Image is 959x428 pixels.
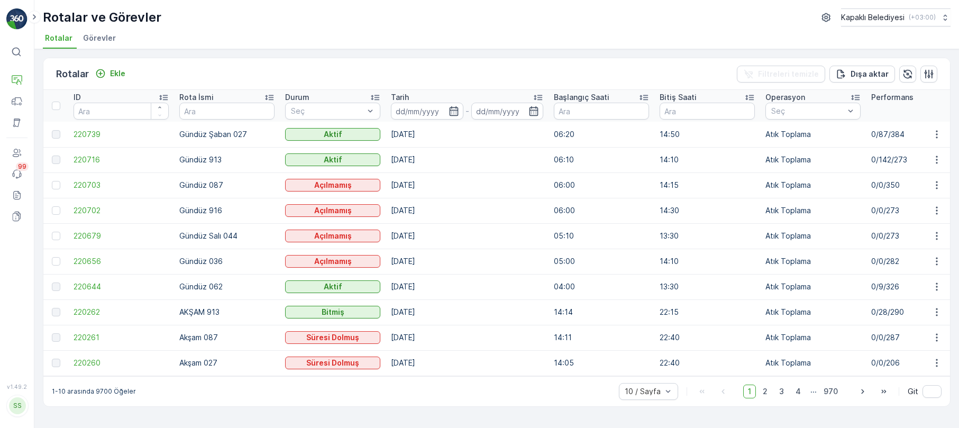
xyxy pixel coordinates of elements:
[760,198,866,223] td: Atık Toplama
[74,281,169,292] a: 220644
[743,385,756,398] span: 1
[52,359,60,367] div: Toggle Row Selected
[52,130,60,139] div: Toggle Row Selected
[554,92,609,103] p: Başlangıç Saati
[324,154,342,165] p: Aktif
[45,33,72,43] span: Rotalar
[549,172,654,198] td: 06:00
[174,299,280,325] td: AKŞAM 913
[174,172,280,198] td: Gündüz 087
[74,129,169,140] a: 220739
[549,350,654,376] td: 14:05
[386,122,549,147] td: [DATE]
[285,255,380,268] button: Açılmamış
[174,223,280,249] td: Gündüz Salı 044
[110,68,125,79] p: Ekle
[660,92,697,103] p: Bitiş Saati
[74,358,169,368] a: 220260
[654,299,760,325] td: 22:15
[285,280,380,293] button: Aktif
[758,69,819,79] p: Filtreleri temizle
[74,154,169,165] span: 220716
[549,299,654,325] td: 14:14
[737,66,825,83] button: Filtreleri temizle
[549,198,654,223] td: 06:00
[851,69,889,79] p: Dışa aktar
[314,256,352,267] p: Açılmamış
[391,103,463,120] input: dd/mm/yyyy
[174,198,280,223] td: Gündüz 916
[285,331,380,344] button: Süresi Dolmuş
[841,12,905,23] p: Kapaklı Belediyesi
[179,92,214,103] p: Rota İsmi
[6,163,28,185] a: 99
[760,172,866,198] td: Atık Toplama
[654,122,760,147] td: 14:50
[56,67,89,81] p: Rotalar
[6,8,28,30] img: logo
[52,387,136,396] p: 1-10 arasında 9700 Öğeler
[549,122,654,147] td: 06:20
[324,129,342,140] p: Aktif
[549,325,654,350] td: 14:11
[174,350,280,376] td: Akşam 027
[52,333,60,342] div: Toggle Row Selected
[386,299,549,325] td: [DATE]
[52,181,60,189] div: Toggle Row Selected
[74,231,169,241] a: 220679
[386,198,549,223] td: [DATE]
[909,13,936,22] p: ( +03:00 )
[654,198,760,223] td: 14:30
[285,153,380,166] button: Aktif
[314,205,352,216] p: Açılmamış
[74,205,169,216] a: 220702
[654,147,760,172] td: 14:10
[760,249,866,274] td: Atık Toplama
[771,106,844,116] p: Seç
[285,179,380,192] button: Açılmamış
[465,105,469,117] p: -
[285,357,380,369] button: Süresi Dolmuş
[549,249,654,274] td: 05:00
[760,274,866,299] td: Atık Toplama
[52,308,60,316] div: Toggle Row Selected
[52,232,60,240] div: Toggle Row Selected
[322,307,344,317] p: Bitmiş
[760,299,866,325] td: Atık Toplama
[52,257,60,266] div: Toggle Row Selected
[391,92,409,103] p: Tarih
[386,274,549,299] td: [DATE]
[74,256,169,267] span: 220656
[6,392,28,420] button: SS
[765,92,805,103] p: Operasyon
[549,274,654,299] td: 04:00
[74,307,169,317] a: 220262
[386,350,549,376] td: [DATE]
[285,128,380,141] button: Aktif
[660,103,755,120] input: Ara
[18,162,26,171] p: 99
[774,385,789,398] span: 3
[829,66,895,83] button: Dışa aktar
[654,249,760,274] td: 14:10
[285,92,309,103] p: Durum
[74,332,169,343] a: 220261
[74,103,169,120] input: Ara
[654,274,760,299] td: 13:30
[285,204,380,217] button: Açılmamış
[760,325,866,350] td: Atık Toplama
[549,223,654,249] td: 05:10
[791,385,806,398] span: 4
[871,92,914,103] p: Performans
[471,103,544,120] input: dd/mm/yyyy
[654,350,760,376] td: 22:40
[74,180,169,190] span: 220703
[908,386,918,397] span: Git
[174,274,280,299] td: Gündüz 062
[174,147,280,172] td: Gündüz 913
[179,103,275,120] input: Ara
[654,325,760,350] td: 22:40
